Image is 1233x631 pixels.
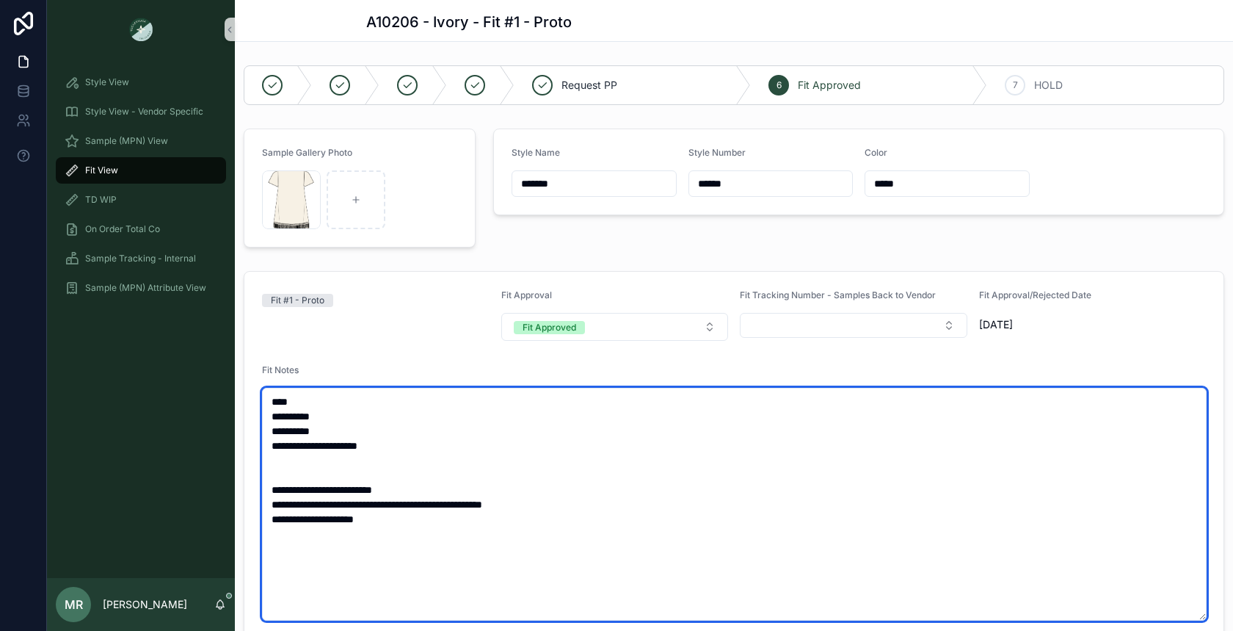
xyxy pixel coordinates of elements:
span: Fit View [85,165,118,176]
span: Fit Notes [262,364,299,375]
a: Style View - Vendor Specific [56,98,226,125]
span: Fit Approval [501,289,552,300]
a: On Order Total Co [56,216,226,242]
span: Fit Tracking Number - Samples Back to Vendor [740,289,936,300]
a: Sample (MPN) View [56,128,226,154]
button: Select Button [501,313,729,341]
div: scrollable content [47,59,235,320]
span: [DATE] [979,317,1207,332]
span: 6 [776,79,782,91]
button: Select Button [740,313,967,338]
span: Sample Tracking - Internal [85,253,196,264]
span: MR [65,596,83,613]
p: [PERSON_NAME] [103,597,187,612]
span: 7 [1013,79,1018,91]
span: Fit Approval/Rejected Date [979,289,1091,300]
span: On Order Total Co [85,223,160,235]
a: Fit View [56,157,226,184]
span: Style Name [512,147,560,158]
span: HOLD [1034,78,1063,93]
a: TD WIP [56,187,226,213]
span: Style Number [688,147,746,158]
img: App logo [129,18,153,41]
a: Sample Tracking - Internal [56,245,226,272]
span: Sample (MPN) Attribute View [85,282,206,294]
span: Style View - Vendor Specific [85,106,203,118]
a: Sample (MPN) Attribute View [56,275,226,301]
div: Fit #1 - Proto [271,294,324,307]
a: Style View [56,69,226,95]
span: Fit Approved [798,78,861,93]
span: Request PP [561,78,617,93]
span: Sample (MPN) View [85,135,168,147]
span: TD WIP [85,194,117,206]
h1: A10206 - Ivory - Fit #1 - Proto [366,12,572,32]
div: Fit Approved [523,321,576,334]
span: Sample Gallery Photo [262,147,352,158]
span: Style View [85,76,129,88]
span: Color [865,147,887,158]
